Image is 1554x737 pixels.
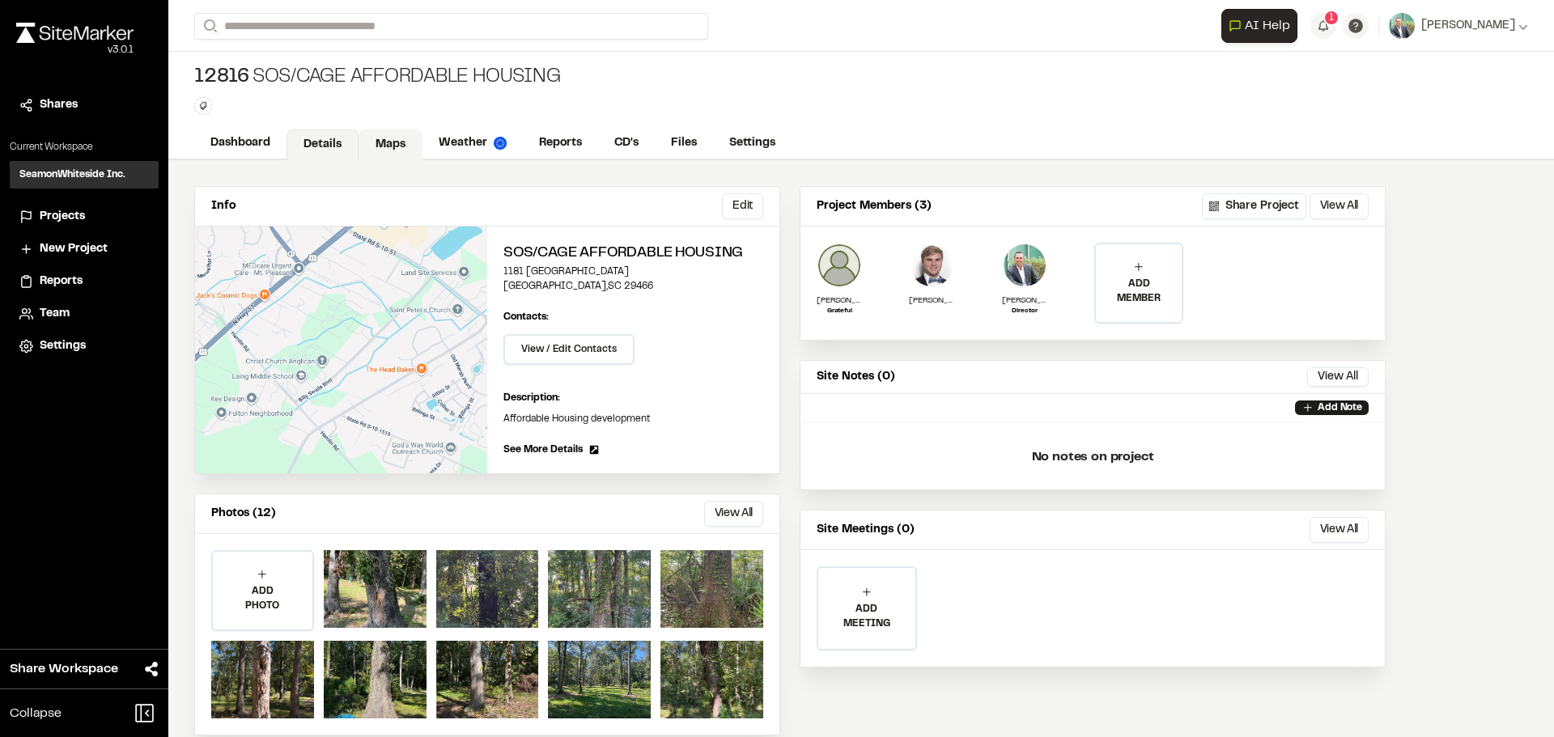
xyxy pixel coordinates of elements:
[194,13,223,40] button: Search
[211,505,276,523] p: Photos (12)
[40,96,78,114] span: Shares
[1318,400,1362,415] p: Add Note
[1389,13,1415,39] img: User
[503,412,763,426] p: Affordable Housing development
[817,307,862,316] p: Grateful
[287,129,359,160] a: Details
[503,443,583,457] span: See More Details
[813,431,1372,483] p: No notes on project
[704,501,763,527] button: View All
[818,602,915,631] p: ADD MEETING
[1002,294,1047,307] p: [PERSON_NAME]
[494,137,507,150] img: precipai.png
[817,243,862,288] img: Michael Logan Seamon
[503,265,763,279] p: 1181 [GEOGRAPHIC_DATA]
[503,334,635,365] button: View / Edit Contacts
[19,337,149,355] a: Settings
[523,128,598,159] a: Reports
[40,273,83,290] span: Reports
[19,305,149,323] a: Team
[10,659,118,679] span: Share Workspace
[16,23,134,43] img: rebrand.png
[817,368,895,386] p: Site Notes (0)
[713,128,792,159] a: Settings
[19,273,149,290] a: Reports
[422,128,523,159] a: Weather
[1202,193,1306,219] button: Share Project
[1002,243,1047,288] img: Russ Seamon
[10,140,159,155] p: Current Workspace
[213,584,312,613] p: ADD PHOTO
[1096,277,1182,306] p: ADD MEMBER
[40,337,86,355] span: Settings
[16,43,134,57] div: Oh geez...please don't...
[19,96,149,114] a: Shares
[1421,17,1515,35] span: [PERSON_NAME]
[40,208,85,226] span: Projects
[19,208,149,226] a: Projects
[359,129,422,160] a: Maps
[19,167,125,182] h3: SeamonWhiteside Inc.
[1310,13,1336,39] button: 1
[1310,193,1369,219] button: View All
[1221,9,1297,43] button: Open AI Assistant
[503,310,549,324] p: Contacts:
[1307,367,1369,387] button: View All
[503,279,763,294] p: [GEOGRAPHIC_DATA] , SC 29466
[194,97,212,115] button: Edit Tags
[817,294,862,307] p: [PERSON_NAME] [PERSON_NAME]
[40,305,70,323] span: Team
[1245,16,1290,36] span: AI Help
[1002,307,1047,316] p: Director
[655,128,713,159] a: Files
[722,193,763,219] button: Edit
[1310,517,1369,543] button: View All
[817,521,915,539] p: Site Meetings (0)
[211,197,236,215] p: Info
[1389,13,1528,39] button: [PERSON_NAME]
[194,65,249,91] span: 12816
[194,65,560,91] div: SOS/CAGE Affordable Housing
[503,391,763,405] p: Description:
[503,243,763,265] h2: SOS/CAGE Affordable Housing
[909,243,954,288] img: Robert Jeter
[1329,11,1334,25] span: 1
[909,294,954,307] p: [PERSON_NAME]
[19,240,149,258] a: New Project
[194,128,287,159] a: Dashboard
[598,128,655,159] a: CD's
[10,704,62,723] span: Collapse
[40,240,108,258] span: New Project
[1221,9,1304,43] div: Open AI Assistant
[817,197,932,215] p: Project Members (3)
